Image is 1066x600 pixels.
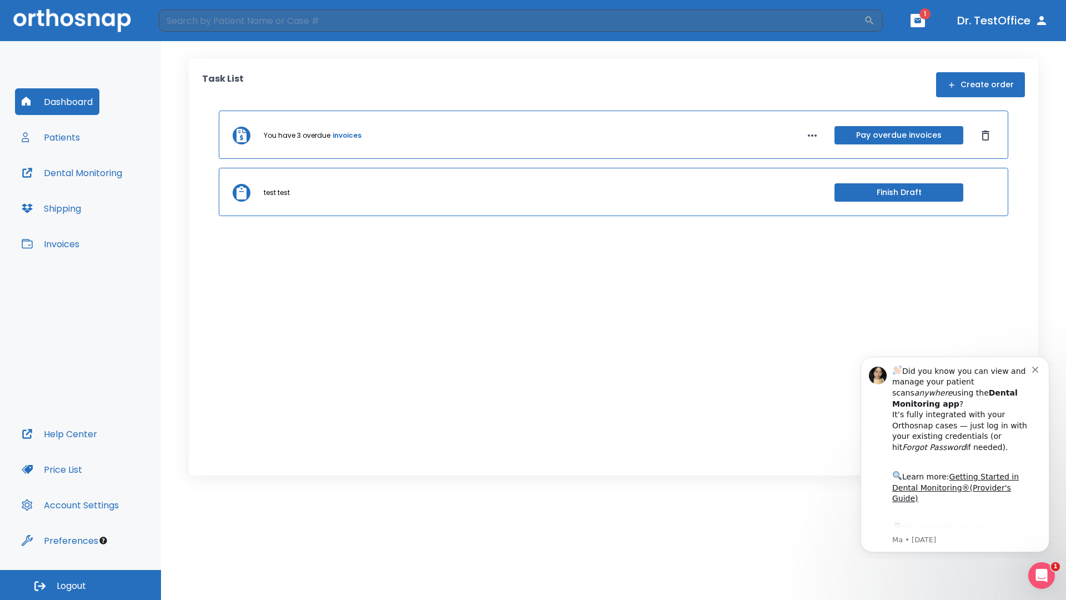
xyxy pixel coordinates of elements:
[15,492,125,518] button: Account Settings
[15,421,104,447] button: Help Center
[13,9,131,32] img: Orthosnap
[1051,562,1060,571] span: 1
[15,527,105,554] button: Preferences
[48,188,188,198] p: Message from Ma, sent 7w ago
[953,11,1053,31] button: Dr. TestOffice
[977,127,994,144] button: Dismiss
[159,9,864,32] input: Search by Patient Name or Case #
[15,456,89,483] button: Price List
[15,195,88,222] button: Shipping
[98,536,108,546] div: Tooltip anchor
[48,177,147,197] a: App Store
[57,580,86,592] span: Logout
[264,188,290,198] p: test test
[48,174,188,231] div: Download the app: | ​ Let us know if you need help getting started!
[834,183,963,202] button: Finish Draft
[844,347,1066,559] iframe: Intercom notifications message
[936,72,1025,97] button: Create order
[15,88,99,115] button: Dashboard
[202,72,244,97] p: Task List
[1028,562,1055,589] iframe: Intercom live chat
[264,131,330,141] p: You have 3 overdue
[15,231,86,257] button: Invoices
[188,17,197,26] button: Dismiss notification
[333,131,361,141] a: invoices
[834,126,963,144] button: Pay overdue invoices
[919,8,931,19] span: 1
[15,159,129,186] button: Dental Monitoring
[15,124,87,151] button: Patients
